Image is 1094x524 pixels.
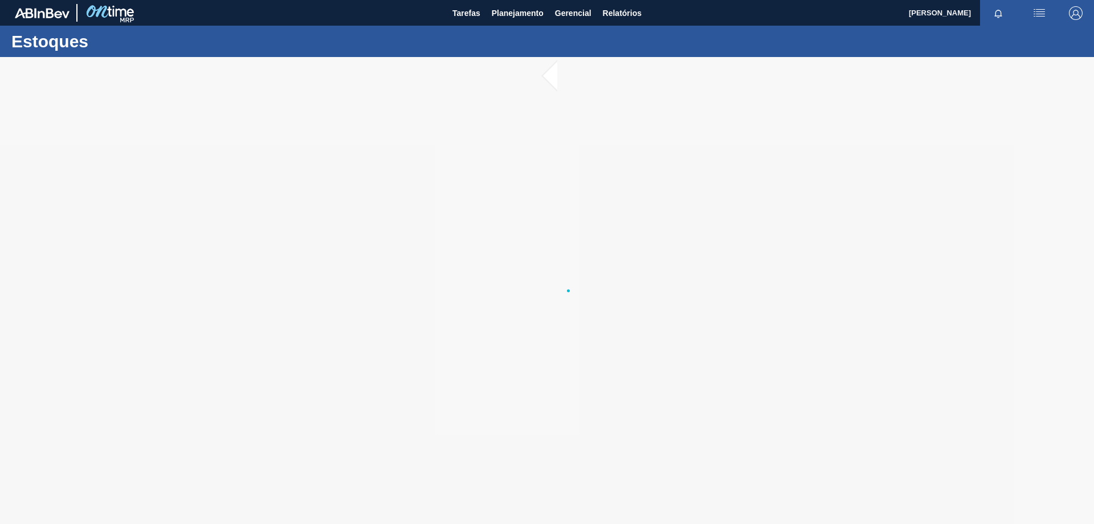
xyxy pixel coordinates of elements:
[980,5,1017,21] button: Notificações
[492,6,544,20] span: Planejamento
[555,6,591,20] span: Gerencial
[11,35,214,48] h1: Estoques
[1032,6,1046,20] img: userActions
[603,6,642,20] span: Relatórios
[1069,6,1083,20] img: Logout
[15,8,70,18] img: TNhmsLtSVTkK8tSr43FrP2fwEKptu5GPRR3wAAAABJRU5ErkJggg==
[452,6,480,20] span: Tarefas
